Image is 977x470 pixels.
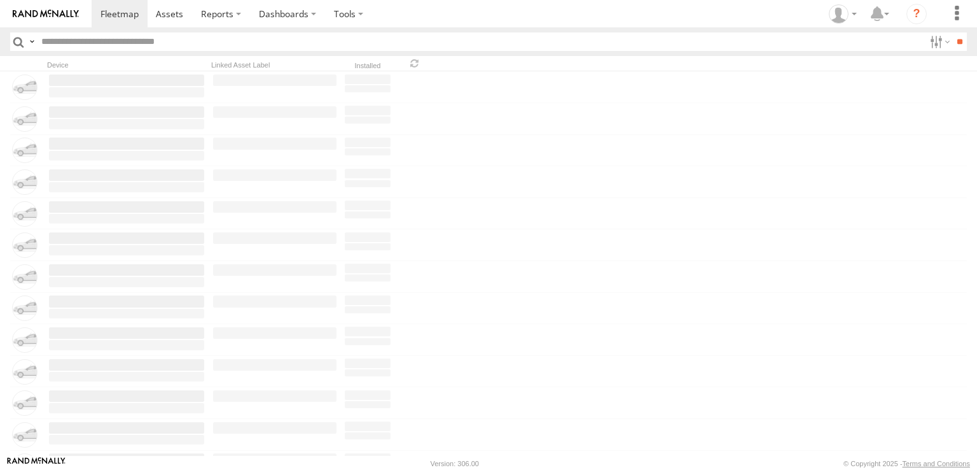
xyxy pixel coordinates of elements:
div: EMMANUEL SOTELO [824,4,861,24]
div: Linked Asset Label [211,61,338,69]
a: Visit our Website [7,457,66,470]
span: Refresh [407,57,422,69]
label: Search Filter Options [925,32,952,51]
div: Device [47,61,206,69]
div: Installed [343,63,392,69]
div: © Copyright 2025 - [843,460,970,467]
i: ? [906,4,927,24]
img: rand-logo.svg [13,10,79,18]
div: Version: 306.00 [431,460,479,467]
label: Search Query [27,32,37,51]
a: Terms and Conditions [903,460,970,467]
